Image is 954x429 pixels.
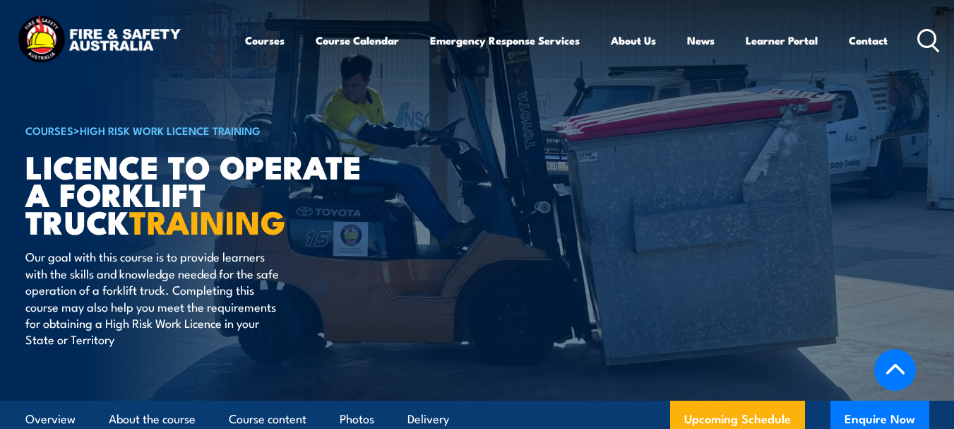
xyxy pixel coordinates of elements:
h1: Licence to operate a forklift truck [25,152,374,235]
a: Contact [849,23,888,57]
a: Course Calendar [316,23,399,57]
a: Emergency Response Services [430,23,580,57]
a: High Risk Work Licence Training [80,122,261,138]
h6: > [25,122,374,139]
a: Learner Portal [746,23,818,57]
a: About Us [611,23,656,57]
strong: TRAINING [129,196,286,245]
a: News [687,23,715,57]
p: Our goal with this course is to provide learners with the skills and knowledge needed for the saf... [25,248,283,347]
a: COURSES [25,122,73,138]
a: Courses [245,23,285,57]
